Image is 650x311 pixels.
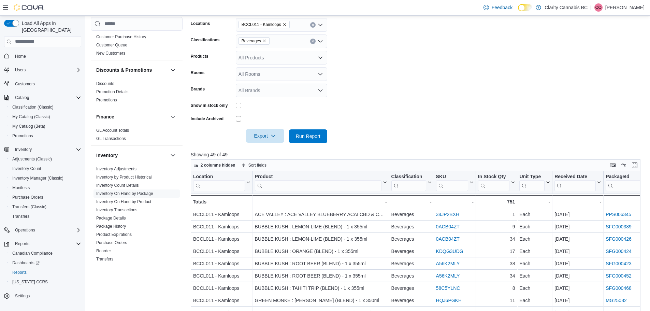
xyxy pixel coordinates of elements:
[7,268,84,277] button: Reports
[478,173,510,180] div: In Stock Qty
[193,296,250,305] div: BCCL011 - Kamloops
[193,173,245,191] div: Location
[193,235,250,243] div: BCCL011 - Kamloops
[12,66,81,74] span: Users
[10,278,50,286] a: [US_STATE] CCRS
[554,210,601,218] div: [DATE]
[15,241,29,246] span: Reports
[12,166,41,171] span: Inventory Count
[436,298,461,303] a: HQJ6PGKH
[10,249,81,257] span: Canadian Compliance
[519,247,550,255] div: Each
[436,173,468,191] div: SKU URL
[255,223,387,231] div: BUBBLE KUSH : LEMON-LIME (BLEND) - 1 x 355ml
[554,235,601,243] div: [DATE]
[96,183,139,188] a: Inventory Count Details
[436,285,460,291] a: 58C5YLNC
[10,165,44,173] a: Inventory Count
[10,259,42,267] a: Dashboards
[12,80,38,88] a: Customers
[15,147,32,152] span: Inventory
[15,95,29,100] span: Catalog
[492,4,512,11] span: Feedback
[10,203,49,211] a: Transfers (Classic)
[391,173,431,191] button: Classification
[96,224,126,229] a: Package History
[10,184,81,192] span: Manifests
[478,272,515,280] div: 34
[255,259,387,268] div: BUBBLE KUSH : ROOT BEER (BLEND) - 1 x 355ml
[96,257,113,261] a: Transfers
[554,296,601,305] div: [DATE]
[7,122,84,131] button: My Catalog (Beta)
[1,239,84,249] button: Reports
[391,247,431,255] div: Beverages
[255,210,387,218] div: ACE VALLEY : ACE VALLEY BLUEBERRY ACAI CBD & CBG (BLEND) - 1 x 355ml
[12,175,63,181] span: Inventory Manager (Classic)
[1,51,84,61] button: Home
[96,232,132,237] a: Product Expirations
[7,164,84,173] button: Inventory Count
[96,113,168,120] button: Finance
[12,52,81,60] span: Home
[436,173,468,180] div: SKU
[250,129,280,143] span: Export
[96,136,126,141] a: GL Transactions
[12,270,27,275] span: Reports
[12,292,81,300] span: Settings
[7,112,84,122] button: My Catalog (Classic)
[10,212,32,221] a: Transfers
[7,131,84,141] button: Promotions
[96,43,127,47] a: Customer Queue
[554,272,601,280] div: [DATE]
[96,240,127,245] a: Purchase Orders
[191,70,205,75] label: Rooms
[12,114,50,119] span: My Catalog (Classic)
[7,212,84,221] button: Transfers
[191,116,223,122] label: Include Archived
[10,103,56,111] a: Classification (Classic)
[12,292,32,300] a: Settings
[7,202,84,212] button: Transfers (Classic)
[91,80,183,107] div: Discounts & Promotions
[96,207,138,213] span: Inventory Transactions
[10,174,66,182] a: Inventory Manager (Classic)
[96,174,152,180] span: Inventory by Product Historical
[193,272,250,280] div: BCCL011 - Kamloops
[10,132,81,140] span: Promotions
[519,223,550,231] div: Each
[391,173,426,191] div: Classification
[10,278,81,286] span: Washington CCRS
[91,16,183,60] div: Customer
[96,34,146,39] a: Customer Purchase History
[10,184,32,192] a: Manifests
[554,284,601,292] div: [DATE]
[10,132,36,140] a: Promotions
[14,4,44,11] img: Cova
[605,3,645,12] p: [PERSON_NAME]
[96,167,136,171] a: Inventory Adjustments
[191,21,210,26] label: Locations
[12,279,48,285] span: [US_STATE] CCRS
[554,173,601,191] button: Received Date
[606,236,632,242] a: SFG000426
[96,199,151,204] span: Inventory On Hand by Product
[12,240,32,248] button: Reports
[10,122,48,130] a: My Catalog (Beta)
[606,298,626,303] a: MG25082
[518,4,532,11] input: Dark Mode
[10,203,81,211] span: Transfers (Classic)
[606,261,632,266] a: SFG000423
[15,81,35,87] span: Customers
[478,198,515,206] div: 751
[201,162,235,168] span: 2 columns hidden
[12,195,43,200] span: Purchase Orders
[96,152,168,159] button: Inventory
[96,208,138,212] a: Inventory Transactions
[15,227,35,233] span: Operations
[248,162,266,168] span: Sort fields
[191,54,208,59] label: Products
